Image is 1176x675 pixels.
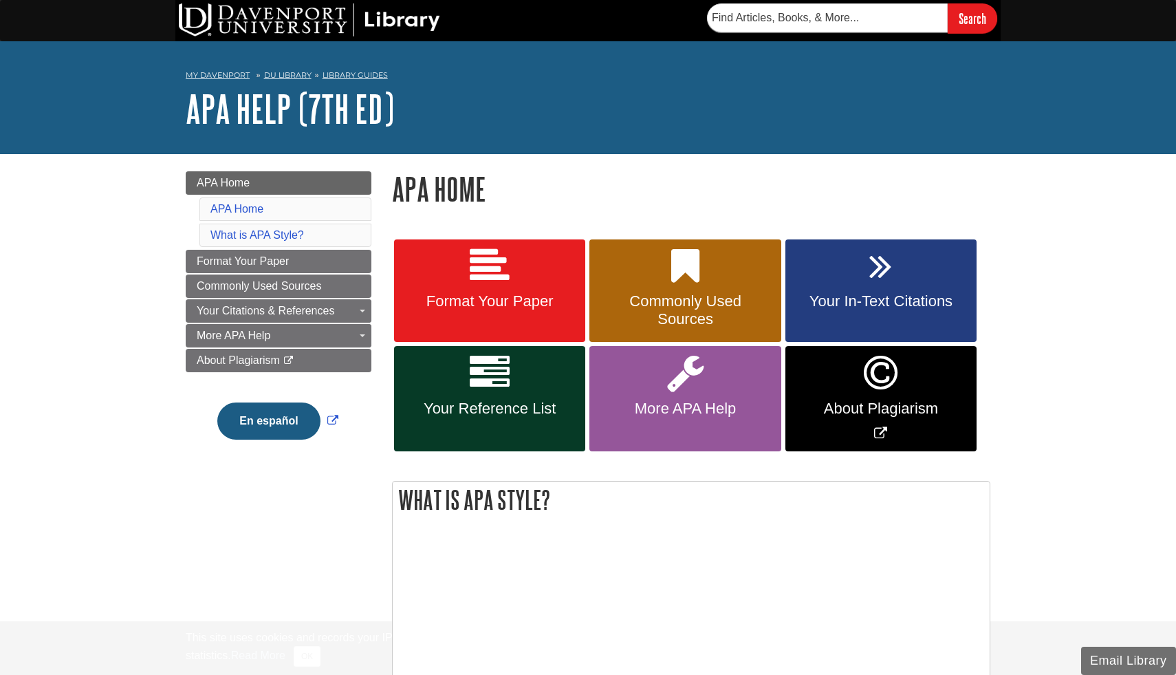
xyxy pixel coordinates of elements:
[210,229,304,241] a: What is APA Style?
[197,354,280,366] span: About Plagiarism
[707,3,948,32] input: Find Articles, Books, & More...
[404,400,575,418] span: Your Reference List
[600,292,770,328] span: Commonly Used Sources
[785,346,977,451] a: Link opens in new window
[1081,647,1176,675] button: Email Library
[186,171,371,463] div: Guide Page Menu
[214,415,341,427] a: Link opens in new window
[186,66,990,88] nav: breadcrumb
[600,400,770,418] span: More APA Help
[197,305,334,317] span: Your Citations & References
[186,324,371,347] a: More APA Help
[186,87,394,130] a: APA Help (7th Ed)
[589,239,781,343] a: Commonly Used Sources
[217,403,320,440] button: En español
[589,346,781,451] a: More APA Help
[948,3,997,33] input: Search
[197,330,270,341] span: More APA Help
[264,70,312,80] a: DU Library
[210,203,263,215] a: APA Home
[394,239,585,343] a: Format Your Paper
[186,275,371,298] a: Commonly Used Sources
[186,69,250,81] a: My Davenport
[186,299,371,323] a: Your Citations & References
[796,400,966,418] span: About Plagiarism
[186,349,371,372] a: About Plagiarism
[197,255,289,267] span: Format Your Paper
[785,239,977,343] a: Your In-Text Citations
[796,292,966,310] span: Your In-Text Citations
[283,356,294,365] i: This link opens in a new window
[197,177,250,189] span: APA Home
[323,70,388,80] a: Library Guides
[294,646,320,667] button: Close
[404,292,575,310] span: Format Your Paper
[707,3,997,33] form: Searches DU Library's articles, books, and more
[394,346,585,451] a: Your Reference List
[197,280,321,292] span: Commonly Used Sources
[393,482,990,518] h2: What is APA Style?
[179,3,440,36] img: DU Library
[186,630,990,667] div: This site uses cookies and records your IP address for usage statistics. Additionally, we use Goo...
[186,250,371,273] a: Format Your Paper
[231,650,285,661] a: Read More
[186,171,371,195] a: APA Home
[392,171,990,206] h1: APA Home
